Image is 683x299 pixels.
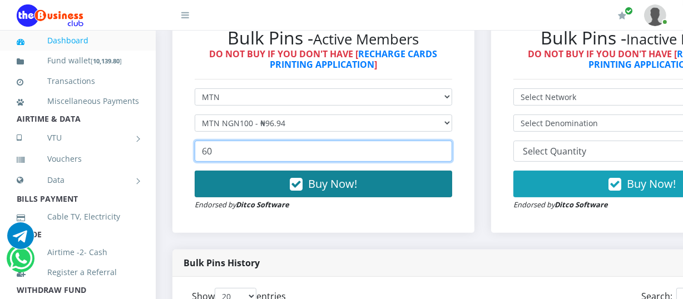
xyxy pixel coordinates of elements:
span: Renew/Upgrade Subscription [625,7,633,15]
strong: DO NOT BUY IF YOU DON'T HAVE [ ] [210,48,438,71]
a: Data [17,166,139,194]
small: Endorsed by [195,200,289,210]
a: RECHARGE CARDS PRINTING APPLICATION [270,48,438,71]
strong: Bulk Pins History [184,257,260,269]
span: Buy Now! [627,176,676,191]
a: Dashboard [17,28,139,53]
a: Chat for support [7,231,34,249]
a: Airtime -2- Cash [17,240,139,265]
a: VTU [17,124,139,152]
button: Buy Now! [195,171,452,197]
a: Miscellaneous Payments [17,88,139,114]
a: Chat for support [9,253,32,272]
a: Register a Referral [17,260,139,285]
a: Fund wallet[10,139.80] [17,48,139,74]
strong: Ditco Software [555,200,608,210]
small: [ ] [91,57,122,65]
a: Transactions [17,68,139,94]
span: Buy Now! [308,176,357,191]
h2: Bulk Pins - [195,27,452,48]
strong: Ditco Software [236,200,289,210]
a: Vouchers [17,146,139,172]
b: 10,139.80 [93,57,120,65]
a: Cable TV, Electricity [17,204,139,230]
img: User [644,4,666,26]
small: Endorsed by [513,200,608,210]
img: Logo [17,4,83,27]
small: Active Members [314,29,419,49]
i: Renew/Upgrade Subscription [618,11,626,20]
input: Enter Quantity [195,141,452,162]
